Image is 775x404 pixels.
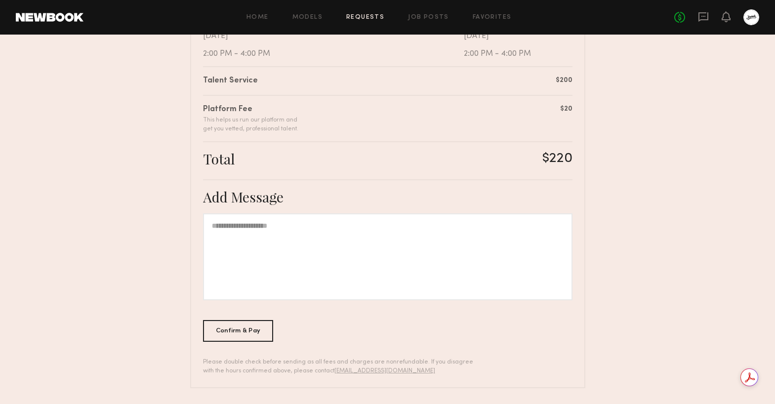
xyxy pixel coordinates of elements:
[203,75,258,87] div: Talent Service
[542,150,572,167] div: $220
[408,14,449,21] a: Job Posts
[292,14,323,21] a: Models
[203,116,298,133] div: This helps us run our platform and get you vetted, professional talent.
[203,104,298,116] div: Platform Fee
[203,150,235,167] div: Total
[203,320,274,342] div: Confirm & Pay
[203,32,464,58] div: [DATE] 2:00 PM - 4:00 PM
[334,368,435,374] a: [EMAIL_ADDRESS][DOMAIN_NAME]
[473,14,512,21] a: Favorites
[203,188,572,205] div: Add Message
[560,104,572,114] div: $20
[246,14,269,21] a: Home
[203,358,480,375] div: Please double check before sending as all fees and charges are nonrefundable. If you disagree wit...
[556,75,572,85] div: $200
[346,14,384,21] a: Requests
[464,32,572,58] div: [DATE] 2:00 PM - 4:00 PM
